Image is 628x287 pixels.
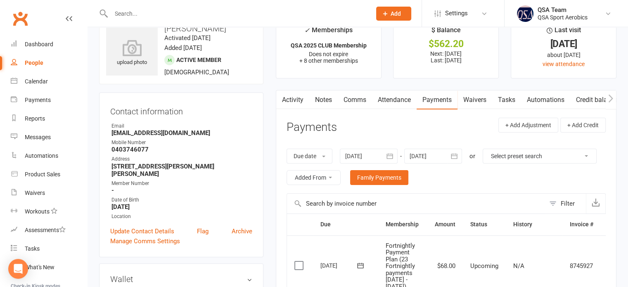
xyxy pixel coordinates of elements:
[427,214,463,235] th: Amount
[232,226,252,236] a: Archive
[287,170,341,185] button: Added From
[110,226,174,236] a: Update Contact Details
[106,24,256,33] h3: [PERSON_NAME]
[401,50,491,64] p: Next: [DATE] Last: [DATE]
[25,171,60,178] div: Product Sales
[506,214,562,235] th: History
[299,57,358,64] span: + 8 other memberships
[519,40,609,48] div: [DATE]
[417,90,457,109] a: Payments
[561,199,575,209] div: Filter
[431,25,461,40] div: $ Balance
[111,129,252,137] strong: [EMAIL_ADDRESS][DOMAIN_NAME]
[11,72,87,91] a: Calendar
[25,152,58,159] div: Automations
[538,6,588,14] div: QSA Team
[25,41,53,47] div: Dashboard
[111,213,252,221] div: Location
[470,262,498,270] span: Upcoming
[164,34,211,42] time: Activated [DATE]
[176,57,221,63] span: Active member
[11,202,87,221] a: Workouts
[25,245,40,252] div: Tasks
[287,194,545,213] input: Search by invoice number
[111,139,252,147] div: Mobile Number
[111,163,252,178] strong: [STREET_ADDRESS][PERSON_NAME][PERSON_NAME]
[25,97,51,103] div: Payments
[547,25,581,40] div: Last visit
[350,170,408,185] a: Family Payments
[111,146,252,153] strong: 0403746077
[378,214,427,235] th: Membership
[25,115,45,122] div: Reports
[519,50,609,59] div: about [DATE]
[110,104,252,116] h3: Contact information
[11,240,87,258] a: Tasks
[109,8,365,19] input: Search...
[111,187,252,194] strong: -
[10,8,31,29] a: Clubworx
[25,78,48,85] div: Calendar
[320,259,358,272] div: [DATE]
[110,275,252,284] h3: Wallet
[111,196,252,204] div: Date of Birth
[25,134,51,140] div: Messages
[111,203,252,211] strong: [DATE]
[25,190,45,196] div: Waivers
[25,264,55,270] div: What's New
[11,221,87,240] a: Assessments
[287,149,332,164] button: Due date
[276,90,309,109] a: Activity
[391,10,401,17] span: Add
[492,90,521,109] a: Tasks
[111,180,252,187] div: Member Number
[338,90,372,109] a: Comms
[376,7,411,21] button: Add
[445,4,468,23] span: Settings
[11,128,87,147] a: Messages
[457,90,492,109] a: Waivers
[309,90,338,109] a: Notes
[372,90,417,109] a: Attendance
[463,214,506,235] th: Status
[498,118,558,133] button: + Add Adjustment
[106,40,158,67] div: upload photo
[304,25,353,40] div: Memberships
[25,59,43,66] div: People
[11,35,87,54] a: Dashboard
[287,121,337,134] h3: Payments
[304,26,310,34] i: ✓
[111,155,252,163] div: Address
[110,236,180,246] a: Manage Comms Settings
[11,147,87,165] a: Automations
[111,122,252,130] div: Email
[517,5,533,22] img: thumb_image1645967867.png
[164,69,229,76] span: [DEMOGRAPHIC_DATA]
[538,14,588,21] div: QSA Sport Aerobics
[401,40,491,48] div: $562.20
[164,44,202,52] time: Added [DATE]
[25,208,50,215] div: Workouts
[570,90,623,109] a: Credit balance
[291,42,367,49] strong: QSA 2025 CLUB Membership
[521,90,570,109] a: Automations
[543,61,585,67] a: view attendance
[11,54,87,72] a: People
[562,214,601,235] th: Invoice #
[545,194,586,213] button: Filter
[25,227,66,233] div: Assessments
[11,258,87,277] a: What's New
[11,184,87,202] a: Waivers
[309,51,348,57] span: Does not expire
[197,226,209,236] a: Flag
[560,118,606,133] button: + Add Credit
[513,262,524,270] span: N/A
[11,165,87,184] a: Product Sales
[313,214,378,235] th: Due
[469,151,475,161] div: or
[11,109,87,128] a: Reports
[8,259,28,279] div: Open Intercom Messenger
[11,91,87,109] a: Payments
